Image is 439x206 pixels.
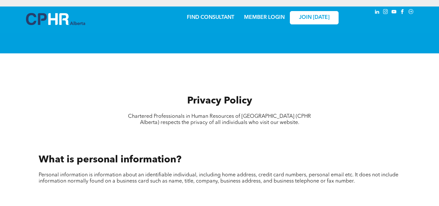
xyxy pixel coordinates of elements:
[26,13,85,25] img: A blue and white logo for cp alberta
[382,8,389,17] a: instagram
[187,15,234,20] a: FIND CONSULTANT
[39,155,181,165] span: What is personal information?
[39,172,398,184] span: Personal information is information about an identifiable individual, including home address, cre...
[128,114,311,125] span: Chartered Professionals in Human Resources of [GEOGRAPHIC_DATA] (CPHR Alberta) respects the priva...
[244,15,285,20] a: MEMBER LOGIN
[299,15,329,21] span: JOIN [DATE]
[407,8,415,17] a: Social network
[290,11,339,24] a: JOIN [DATE]
[187,96,252,106] span: Privacy Policy
[399,8,406,17] a: facebook
[374,8,381,17] a: linkedin
[391,8,398,17] a: youtube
